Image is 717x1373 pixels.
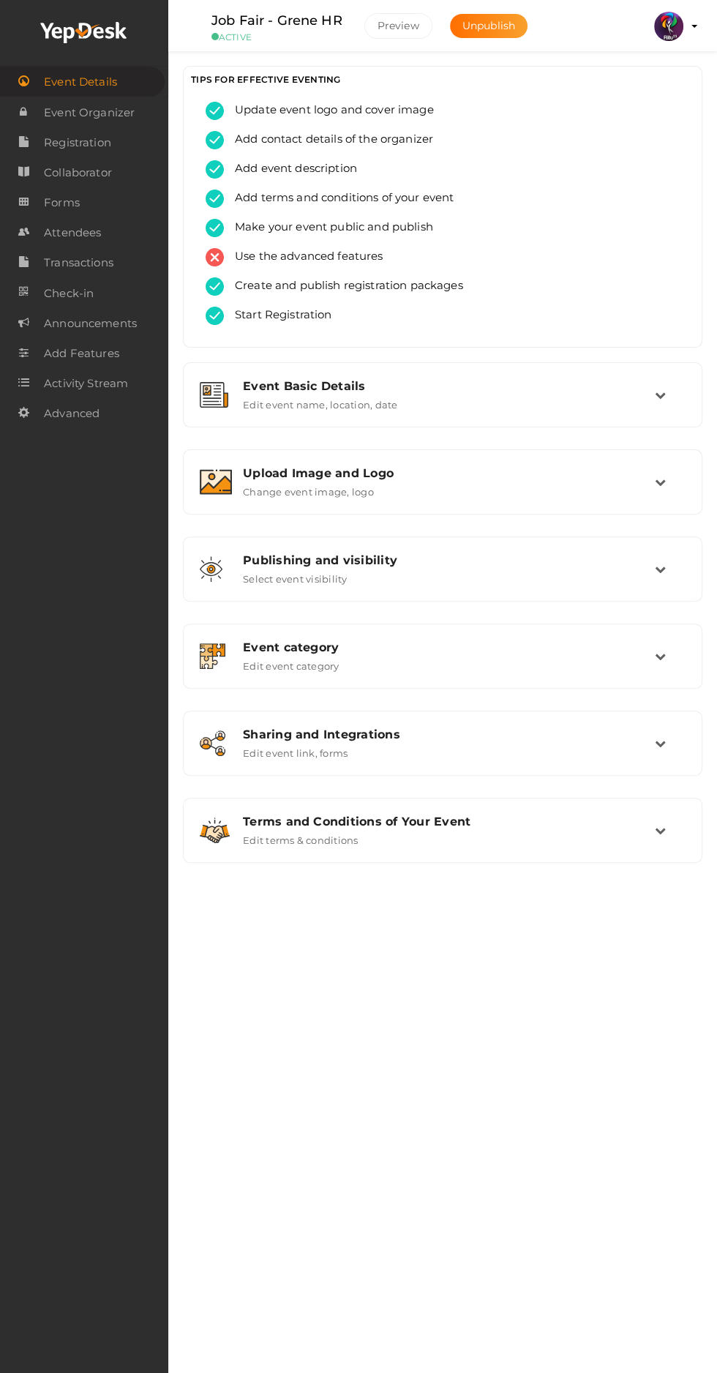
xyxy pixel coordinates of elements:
[200,382,228,408] img: event-details.svg
[200,469,232,495] img: image.svg
[224,190,454,208] span: Add terms and conditions of your event
[44,309,137,338] span: Announcements
[243,567,348,585] label: Select event visibility
[206,190,224,208] img: tick-success.svg
[243,553,397,567] span: Publishing and visibility
[191,74,694,85] h3: TIPS FOR EFFECTIVE EVENTING
[224,102,434,120] span: Update event logo and cover image
[191,574,694,588] a: Publishing and visibility Select event visibility
[200,818,230,843] img: handshake.svg
[450,14,528,38] button: Unpublish
[206,102,224,120] img: tick-success.svg
[44,98,135,127] span: Event Organizer
[191,400,694,414] a: Event Basic Details Edit event name, location, date
[243,727,655,741] div: Sharing and Integrations
[224,248,383,266] span: Use the advanced features
[44,369,128,398] span: Activity Stream
[243,480,374,498] label: Change event image, logo
[243,466,655,480] div: Upload Image and Logo
[44,67,117,97] span: Event Details
[654,12,683,41] img: 5BK8ZL5P_small.png
[44,128,111,157] span: Registration
[200,730,225,756] img: sharing.svg
[224,160,357,179] span: Add event description
[243,741,348,759] label: Edit event link, forms
[44,188,80,217] span: Forms
[224,307,332,325] span: Start Registration
[224,277,463,296] span: Create and publish registration packages
[206,160,224,179] img: tick-success.svg
[224,131,433,149] span: Add contact details of the organizer
[44,218,101,247] span: Attendees
[44,248,113,277] span: Transactions
[191,487,694,501] a: Upload Image and Logo Change event image, logo
[191,748,694,762] a: Sharing and Integrations Edit event link, forms
[243,640,655,654] div: Event category
[44,158,112,187] span: Collaborator
[243,393,397,411] label: Edit event name, location, date
[200,556,222,582] img: shared-vision.svg
[44,339,119,368] span: Add Features
[211,10,342,31] label: Job Fair - Grene HR
[191,835,694,849] a: Terms and Conditions of Your Event Edit terms & conditions
[206,277,224,296] img: tick-success.svg
[206,131,224,149] img: tick-success.svg
[191,661,694,675] a: Event category Edit event category
[364,13,432,39] button: Preview
[462,19,515,32] span: Unpublish
[44,279,94,308] span: Check-in
[243,815,655,828] div: Terms and Conditions of Your Event
[224,219,433,237] span: Make your event public and publish
[211,31,342,42] small: ACTIVE
[243,828,358,846] label: Edit terms & conditions
[44,399,100,428] span: Advanced
[243,654,339,672] label: Edit event category
[200,643,225,669] img: category.svg
[206,307,224,325] img: tick-success.svg
[243,379,655,393] div: Event Basic Details
[206,219,224,237] img: tick-success.svg
[206,248,224,266] img: error.svg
